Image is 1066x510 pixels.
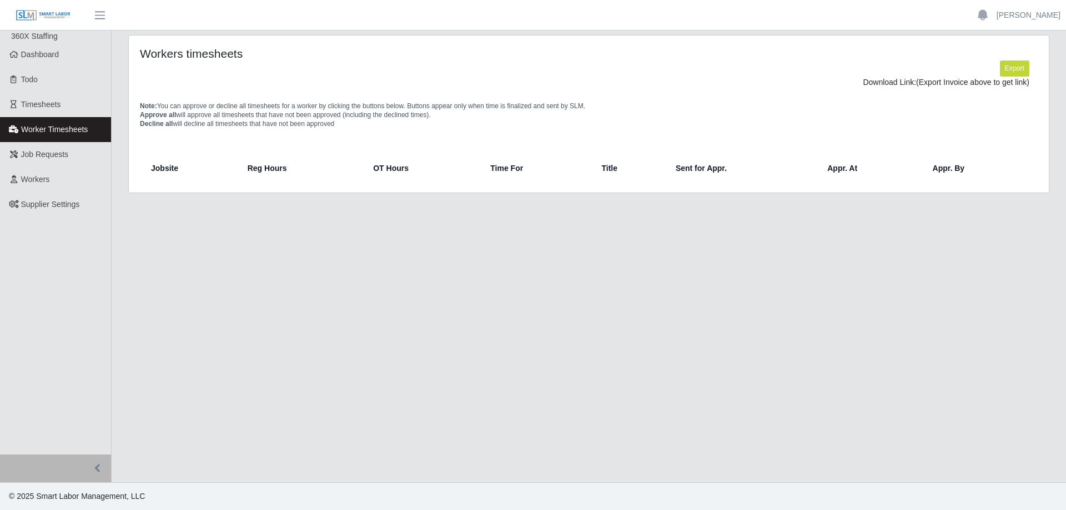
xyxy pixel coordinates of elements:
span: Todo [21,75,38,84]
th: Appr. By [924,155,1033,181]
span: Decline all [140,120,173,128]
th: Reg Hours [239,155,365,181]
th: OT Hours [364,155,481,181]
span: Job Requests [21,150,69,159]
th: Title [593,155,667,181]
th: Appr. At [818,155,923,181]
th: Time For [481,155,592,181]
a: [PERSON_NAME] [997,9,1060,21]
button: Export [1000,60,1029,76]
span: Note: [140,102,157,110]
span: Supplier Settings [21,200,80,209]
h4: Workers timesheets [140,47,504,60]
span: (Export Invoice above to get link) [916,78,1029,87]
span: Workers [21,175,50,184]
span: Worker Timesheets [21,125,88,134]
span: © 2025 Smart Labor Management, LLC [9,492,145,501]
img: SLM Logo [16,9,71,22]
th: Sent for Appr. [667,155,818,181]
span: Approve all [140,111,176,119]
th: Jobsite [144,155,239,181]
div: Download Link: [148,77,1029,88]
span: Timesheets [21,100,61,109]
p: You can approve or decline all timesheets for a worker by clicking the buttons below. Buttons app... [140,102,1038,128]
span: Dashboard [21,50,59,59]
span: 360X Staffing [11,32,58,41]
